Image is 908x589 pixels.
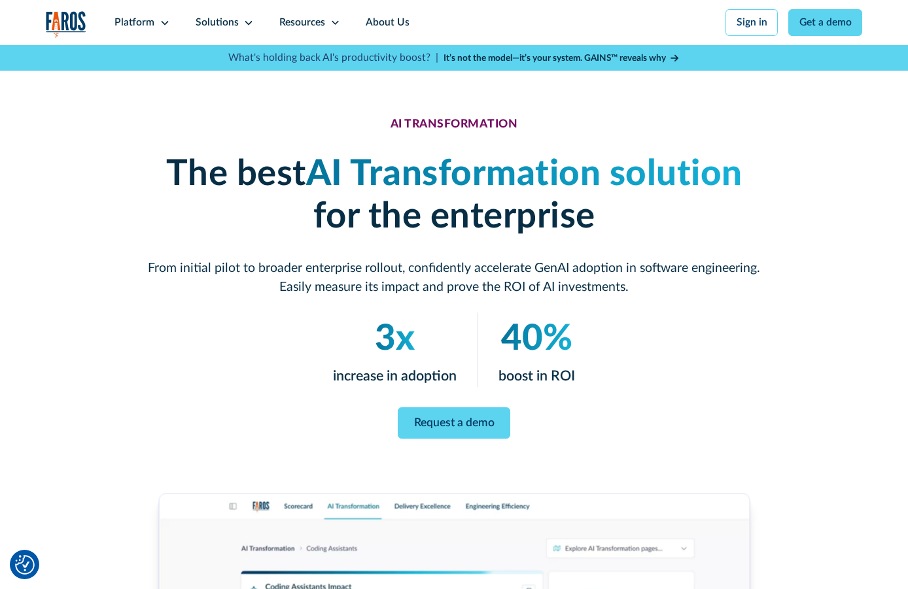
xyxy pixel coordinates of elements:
p: What's holding back AI's productivity boost? | [228,50,438,65]
img: Logo of the analytics and reporting company Faros. [46,11,86,37]
p: increase in adoption [333,366,457,387]
div: Platform [114,15,154,30]
div: Solutions [196,15,239,30]
a: Sign in [725,9,778,36]
em: AI Transformation solution [306,156,742,192]
div: Resources [279,15,325,30]
strong: It’s not the model—it’s your system. GAINS™ reveals why [444,54,666,63]
p: From initial pilot to broader enterprise rollout, confidently accelerate GenAI adoption in softwa... [148,259,760,297]
em: 3x [375,321,415,357]
a: It’s not the model—it’s your system. GAINS™ reveals why [444,52,680,65]
p: boost in ROI [498,366,575,387]
img: Revisit consent button [15,555,35,575]
strong: The best [166,156,306,192]
a: home [46,11,86,37]
div: AI TRANSFORMATION [391,117,518,131]
a: Request a demo [398,407,510,439]
button: Cookie Settings [15,555,35,575]
a: Get a demo [788,9,862,36]
em: 40% [501,321,572,357]
strong: for the enterprise [313,199,595,235]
